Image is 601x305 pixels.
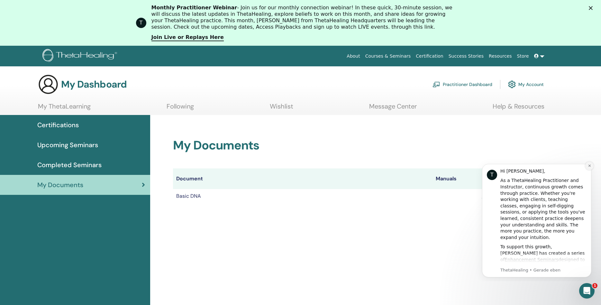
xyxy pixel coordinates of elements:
a: Help & Resources [493,102,544,115]
th: Document [173,168,432,189]
span: Certifications [37,120,79,130]
a: Courses & Seminars [363,50,414,62]
a: Wishlist [270,102,293,115]
a: Practitioner Dashboard [433,77,492,91]
span: My Documents [37,180,83,190]
div: Schließen [589,6,595,10]
td: Basic DNA [173,189,432,203]
img: generic-user-icon.jpg [38,74,59,95]
h3: My Dashboard [61,79,127,90]
a: Following [167,102,194,115]
div: To support this growth, [PERSON_NAME] has created a series of designed to help you refine your kn... [28,86,114,155]
img: logo.png [42,49,119,63]
a: About [344,50,362,62]
div: Profile image for ThetaHealing [136,18,146,28]
a: Certification [413,50,446,62]
iframe: Intercom notifications Nachricht [472,158,601,281]
span: Upcoming Seminars [37,140,98,150]
p: Message from ThetaHealing, sent Gerade eben [28,109,114,115]
a: My ThetaLearning [38,102,91,115]
b: Monthly Practitioner Webinar [151,5,237,11]
span: 1 [592,283,597,288]
img: cog.svg [508,79,516,90]
div: - Join us for our monthly connection webinar! In these quick, 30-minute session, we will discuss ... [151,5,455,30]
button: Dismiss notification [113,4,121,12]
a: My Account [508,77,544,91]
a: Success Stories [446,50,486,62]
th: Manuals [433,168,479,189]
h2: My Documents [173,138,543,153]
a: Resources [486,50,514,62]
iframe: Intercom live chat [579,283,595,299]
span: Completed Seminars [37,160,102,170]
a: Store [514,50,532,62]
a: Join Live or Replays Here [151,34,224,41]
a: Enhancement Seminars [32,99,86,104]
a: Message Center [369,102,417,115]
img: chalkboard-teacher.svg [433,81,440,87]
